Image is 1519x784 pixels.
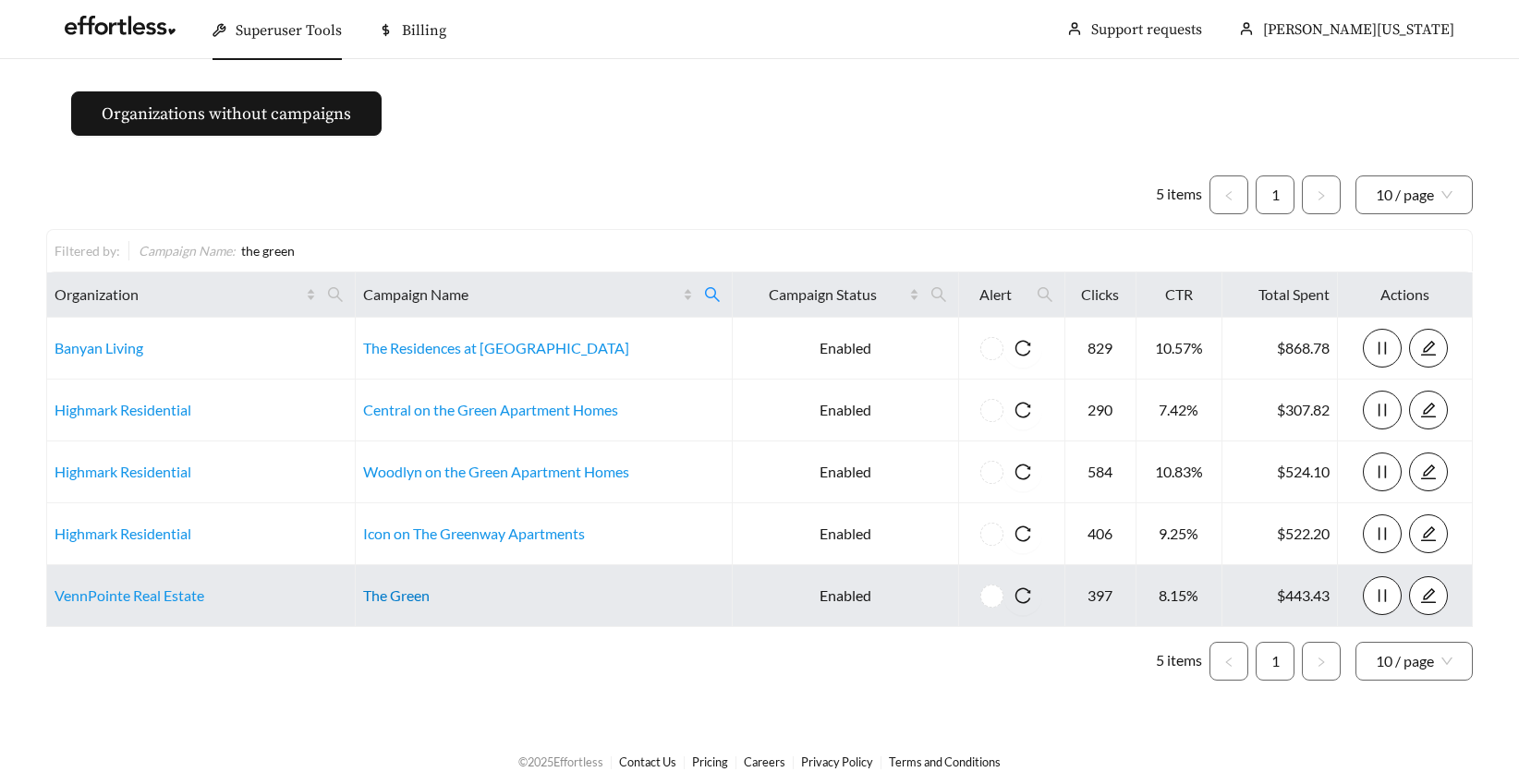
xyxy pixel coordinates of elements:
span: left [1223,190,1234,201]
td: $522.20 [1222,503,1339,565]
a: Terms and Conditions [889,754,1001,769]
a: Highmark Residential [55,401,191,418]
a: The Residences at [GEOGRAPHIC_DATA] [363,339,629,356]
span: search [327,286,344,303]
button: Organizations without campaigns [71,91,382,136]
span: reload [1003,402,1042,418]
td: Enabled [733,318,959,380]
button: pause [1363,329,1402,368]
button: right [1302,175,1341,214]
span: Organization [55,283,302,306]
td: 7.42% [1136,380,1221,441]
span: search [930,286,947,303]
th: Clicks [1065,272,1137,318]
span: search [697,280,728,309]
td: $443.43 [1222,565,1339,627]
a: Woodlyn on the Green Apartment Homes [363,463,629,480]
td: 10.83% [1136,441,1221,503]
span: edit [1410,340,1447,356]
span: Campaign Name : [139,243,236,259]
a: Central on the Green Apartment Homes [363,401,618,418]
span: © 2025 Effortless [518,754,603,769]
span: pause [1364,340,1401,356]
li: Next Page [1302,642,1341,681]
span: search [704,286,721,303]
span: the green [241,243,295,259]
a: Highmark Residential [55,463,191,480]
span: edit [1410,402,1447,418]
button: reload [1003,329,1042,368]
td: $868.78 [1222,318,1339,380]
a: edit [1409,586,1448,604]
span: [PERSON_NAME][US_STATE] [1263,20,1454,39]
button: pause [1363,391,1402,429]
button: pause [1363,452,1402,491]
span: pause [1364,402,1401,418]
span: search [923,280,954,309]
span: edit [1410,587,1447,604]
button: edit [1409,452,1448,491]
span: Billing [402,21,446,40]
span: pause [1364,587,1401,604]
td: $307.82 [1222,380,1339,441]
div: Page Size [1355,175,1473,214]
button: left [1209,642,1248,681]
td: Enabled [733,441,959,503]
a: edit [1409,339,1448,356]
li: Next Page [1302,175,1341,214]
button: edit [1409,514,1448,553]
a: edit [1409,463,1448,480]
button: reload [1003,576,1042,615]
button: edit [1409,576,1448,615]
span: pause [1364,464,1401,480]
li: 5 items [1156,642,1202,681]
button: edit [1409,329,1448,368]
td: 584 [1065,441,1137,503]
span: edit [1410,464,1447,480]
span: Campaign Status [740,283,905,306]
td: 406 [1065,503,1137,565]
a: VennPointe Real Estate [55,586,204,604]
td: $524.10 [1222,441,1339,503]
div: Page Size [1355,642,1473,681]
span: Campaign Name [363,283,679,306]
span: 10 / page [1376,176,1452,213]
span: reload [1003,340,1042,356]
button: reload [1003,452,1042,491]
button: left [1209,175,1248,214]
button: right [1302,642,1341,681]
span: edit [1410,525,1447,542]
li: Previous Page [1209,642,1248,681]
span: Alert [966,283,1026,306]
span: reload [1003,464,1042,480]
a: Pricing [692,754,728,769]
a: Privacy Policy [801,754,873,769]
td: Enabled [733,503,959,565]
a: Support requests [1091,20,1202,39]
button: edit [1409,391,1448,429]
li: 5 items [1156,175,1202,214]
td: 397 [1065,565,1137,627]
button: reload [1003,391,1042,429]
span: Superuser Tools [236,21,342,40]
td: 9.25% [1136,503,1221,565]
span: reload [1003,525,1042,542]
th: Actions [1338,272,1473,318]
td: 10.57% [1136,318,1221,380]
td: 829 [1065,318,1137,380]
a: Contact Us [619,754,676,769]
span: right [1316,657,1327,668]
a: Banyan Living [55,339,143,356]
td: 290 [1065,380,1137,441]
span: Organizations without campaigns [102,102,351,127]
span: search [320,280,351,309]
a: The Green [363,586,430,604]
a: edit [1409,525,1448,542]
span: search [1037,286,1053,303]
a: edit [1409,401,1448,418]
span: search [1029,280,1061,309]
div: Filtered by: [55,241,128,260]
span: 10 / page [1376,643,1452,680]
a: 1 [1257,176,1294,213]
a: Icon on The Greenway Apartments [363,525,585,542]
